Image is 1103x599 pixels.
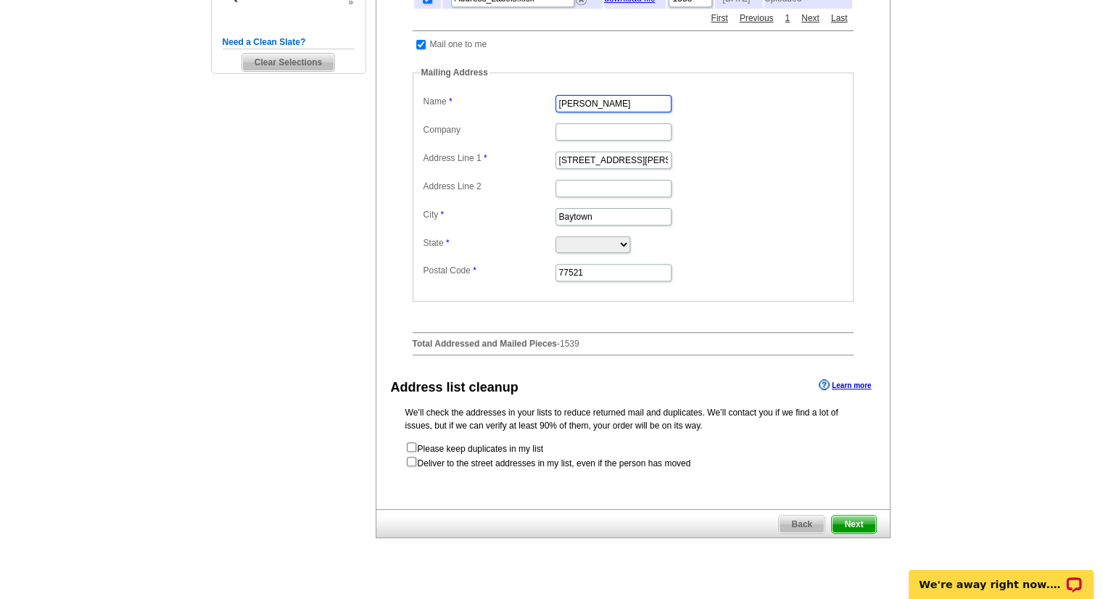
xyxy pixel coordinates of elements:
a: 1 [781,12,793,25]
label: Address Line 1 [424,152,554,165]
label: Address Line 2 [424,180,554,193]
span: 1539 [560,339,579,349]
a: Last [827,12,851,25]
span: Clear Selections [242,54,334,71]
h5: Need a Clean Slate? [223,36,355,49]
div: Address list cleanup [391,378,519,397]
label: Name [424,95,554,108]
form: Please keep duplicates in my list Deliver to the street addresses in my list, even if the person ... [405,441,861,470]
td: Mail one to me [429,37,488,51]
label: State [424,236,554,249]
a: First [707,12,731,25]
label: Company [424,123,554,136]
span: Next [832,516,875,533]
a: Previous [736,12,777,25]
iframe: LiveChat chat widget [899,553,1103,599]
label: Postal Code [424,264,554,277]
p: We’ll check the addresses in your lists to reduce returned mail and duplicates. We’ll contact you... [405,406,861,432]
a: Next [798,12,823,25]
a: Back [778,515,825,534]
a: Learn more [819,379,871,391]
strong: Total Addressed and Mailed Pieces [413,339,557,349]
legend: Mailing Address [420,66,489,79]
span: Back [779,516,825,533]
label: City [424,208,554,221]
